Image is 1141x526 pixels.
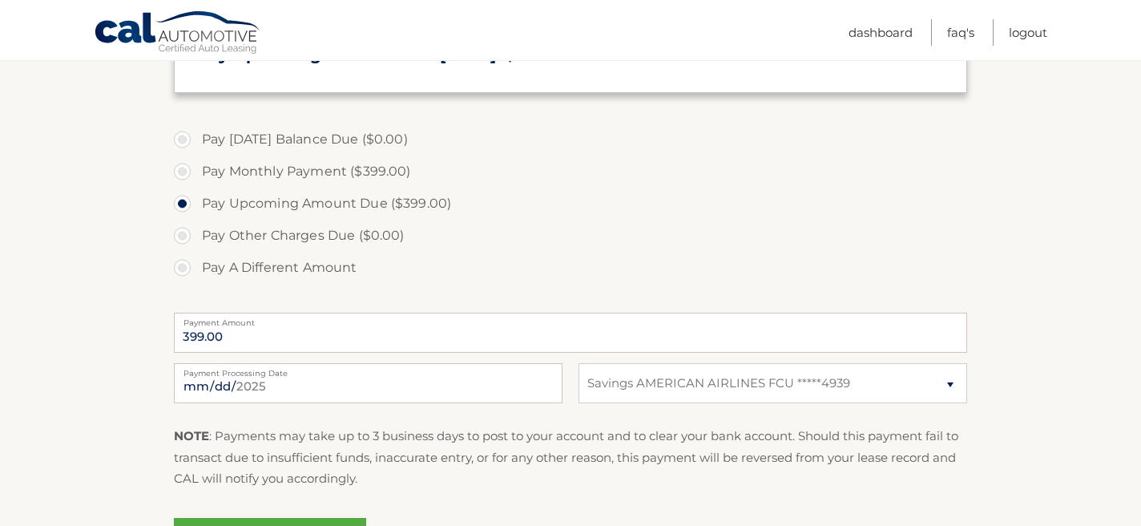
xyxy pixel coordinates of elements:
[174,363,562,376] label: Payment Processing Date
[174,220,967,252] label: Pay Other Charges Due ($0.00)
[849,19,913,46] a: Dashboard
[174,313,967,326] label: Payment Amount
[947,19,974,46] a: FAQ's
[174,123,967,156] label: Pay [DATE] Balance Due ($0.00)
[94,10,262,57] a: Cal Automotive
[174,252,967,284] label: Pay A Different Amount
[174,363,562,403] input: Payment Date
[174,428,209,443] strong: NOTE
[174,188,967,220] label: Pay Upcoming Amount Due ($399.00)
[174,313,967,353] input: Payment Amount
[1009,19,1047,46] a: Logout
[174,156,967,188] label: Pay Monthly Payment ($399.00)
[174,426,967,489] p: : Payments may take up to 3 business days to post to your account and to clear your bank account....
